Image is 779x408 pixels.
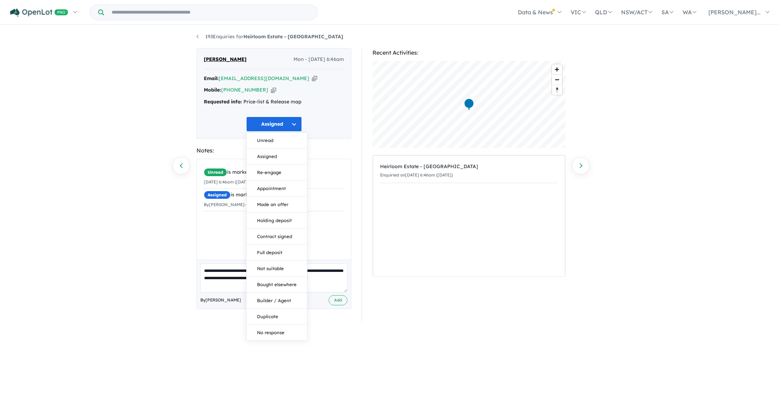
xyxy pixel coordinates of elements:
[247,133,307,149] button: Unread
[204,202,293,207] small: By [PERSON_NAME] - [DATE] 3:38pm ([DATE])
[204,168,227,176] span: Unread
[247,293,307,309] button: Builder / Agent
[372,48,565,57] div: Recent Activities:
[247,149,307,165] button: Assigned
[105,5,316,20] input: Try estate name, suburb, builder or developer
[247,277,307,293] button: Bought elsewhere
[204,55,247,64] span: [PERSON_NAME]
[246,132,307,341] div: Assigned
[204,99,242,105] strong: Requested info:
[271,86,276,94] button: Copy
[552,75,562,85] span: Zoom out
[243,33,343,40] strong: Heirloom Estate - [GEOGRAPHIC_DATA]
[204,191,344,199] div: is marked.
[464,98,474,111] div: Map marker
[329,295,347,305] button: Add
[221,87,268,93] a: [PHONE_NUMBER]
[204,179,251,185] small: [DATE] 6:46am ([DATE])
[219,75,309,81] a: [EMAIL_ADDRESS][DOMAIN_NAME]
[380,172,453,178] small: Enquiried on [DATE] 6:46am ([DATE])
[294,55,344,64] span: Mon - [DATE] 6:46am
[10,8,68,17] img: Openlot PRO Logo White
[204,87,221,93] strong: Mobile:
[247,181,307,197] button: Appointment
[196,33,343,40] a: 193Enquiries forHeirloom Estate - [GEOGRAPHIC_DATA]
[552,85,562,95] button: Reset bearing to north
[247,245,307,261] button: Full deposit
[552,64,562,74] button: Zoom in
[196,33,583,41] nav: breadcrumb
[247,325,307,340] button: No response
[204,168,344,176] div: is marked.
[196,146,351,155] div: Notes:
[247,229,307,245] button: Contract signed
[247,197,307,213] button: Made an offer
[312,75,317,82] button: Copy
[246,117,302,132] button: Assigned
[204,98,344,106] div: Price-list & Release map
[247,309,307,325] button: Duplicate
[247,165,307,181] button: Re-engage
[552,74,562,85] button: Zoom out
[204,75,219,81] strong: Email:
[200,297,241,304] span: By [PERSON_NAME]
[380,159,558,183] a: Heirloom Estate - [GEOGRAPHIC_DATA]Enquiried on[DATE] 6:46am ([DATE])
[247,261,307,277] button: Not suitable
[372,61,565,148] canvas: Map
[204,191,231,199] span: Assigned
[247,213,307,229] button: Holding deposit
[708,9,761,16] span: [PERSON_NAME]...
[380,163,558,171] div: Heirloom Estate - [GEOGRAPHIC_DATA]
